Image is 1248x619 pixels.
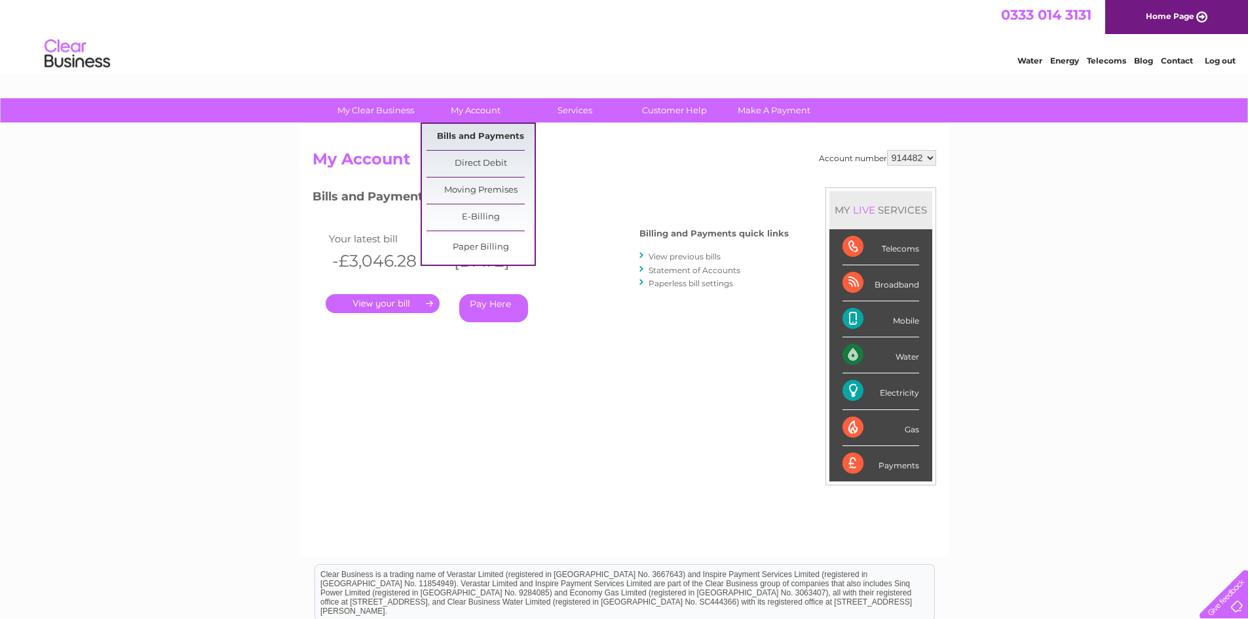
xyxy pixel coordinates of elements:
h2: My Account [312,150,936,175]
div: Broadband [842,265,919,301]
th: -£3,046.28 [326,248,447,274]
td: Your latest bill [326,230,447,248]
div: Electricity [842,373,919,409]
a: View previous bills [649,252,721,261]
div: Gas [842,410,919,446]
a: Statement of Accounts [649,265,740,275]
div: MY SERVICES [829,191,932,229]
a: Make A Payment [720,98,828,122]
a: Telecoms [1087,56,1126,66]
a: Pay Here [459,294,528,322]
h3: Bills and Payments [312,187,789,210]
div: Clear Business is a trading name of Verastar Limited (registered in [GEOGRAPHIC_DATA] No. 3667643... [315,7,934,64]
a: Paper Billing [426,234,535,261]
a: E-Billing [426,204,535,231]
a: My Account [421,98,529,122]
a: Paperless bill settings [649,278,733,288]
a: Blog [1134,56,1153,66]
h4: Billing and Payments quick links [639,229,789,238]
a: Energy [1050,56,1079,66]
img: logo.png [44,34,111,74]
a: Moving Premises [426,178,535,204]
a: My Clear Business [322,98,430,122]
a: Log out [1205,56,1236,66]
a: . [326,294,440,313]
a: Customer Help [620,98,728,122]
a: Water [1017,56,1042,66]
div: LIVE [850,204,878,216]
div: Mobile [842,301,919,337]
a: Contact [1161,56,1193,66]
a: Services [521,98,629,122]
a: Bills and Payments [426,124,535,150]
div: Water [842,337,919,373]
div: Payments [842,446,919,481]
div: Account number [819,150,936,166]
a: 0333 014 3131 [1001,7,1091,23]
a: Direct Debit [426,151,535,177]
div: Telecoms [842,229,919,265]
